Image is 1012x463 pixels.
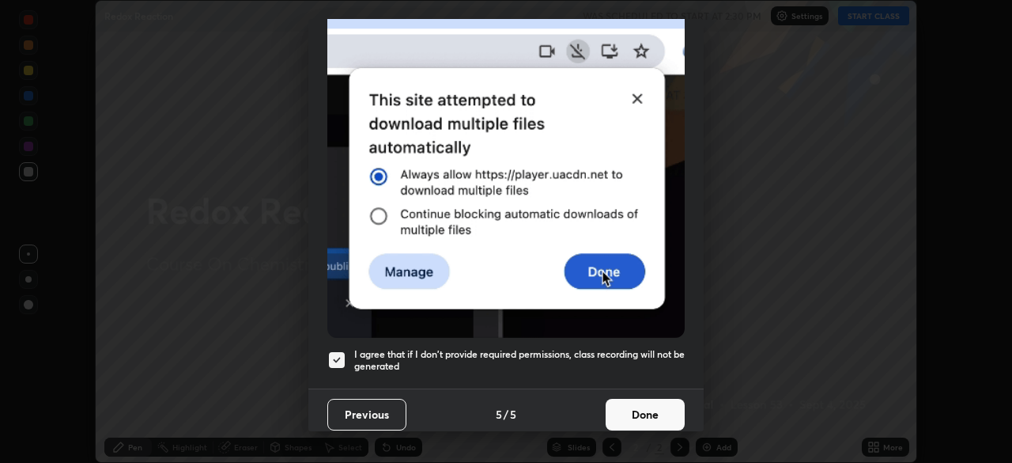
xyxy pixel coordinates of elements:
[327,399,406,431] button: Previous
[354,348,685,373] h5: I agree that if I don't provide required permissions, class recording will not be generated
[504,406,508,423] h4: /
[496,406,502,423] h4: 5
[510,406,516,423] h4: 5
[606,399,685,431] button: Done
